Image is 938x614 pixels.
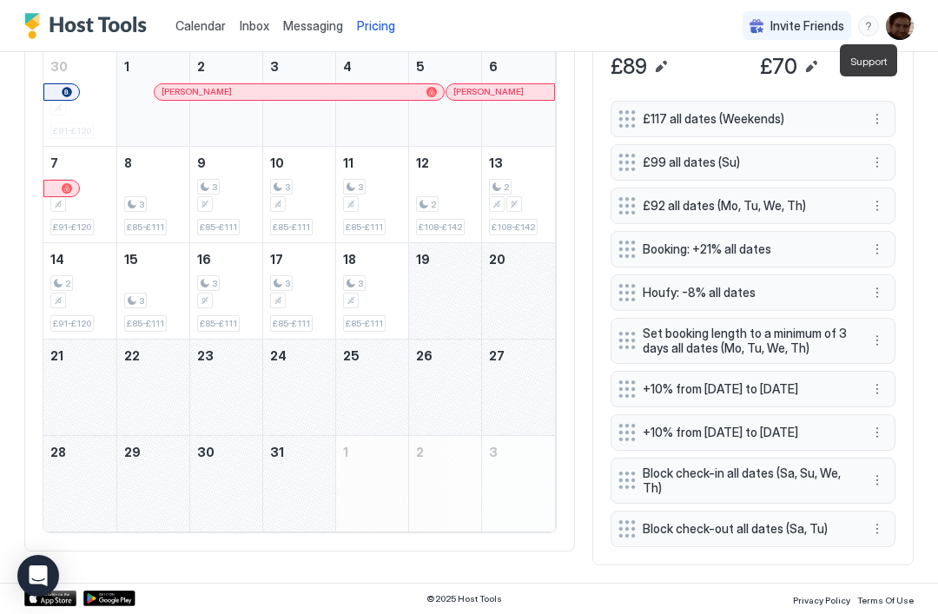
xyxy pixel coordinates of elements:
div: menu [867,470,888,491]
span: 2 [431,199,436,210]
td: December 16, 2025 [189,242,262,339]
td: December 19, 2025 [409,242,482,339]
span: 26 [416,348,433,363]
span: +10% from [DATE] to [DATE] [643,425,849,440]
a: December 26, 2025 [409,340,481,372]
button: More options [867,239,888,260]
button: More options [867,330,888,351]
span: 17 [270,252,283,267]
a: December 23, 2025 [190,340,262,372]
span: 27 [489,348,505,363]
a: Host Tools Logo [24,13,155,39]
span: Block check-out all dates (Sa, Tu) [643,521,849,537]
div: menu [867,379,888,399]
td: December 17, 2025 [262,242,335,339]
div: menu [867,109,888,129]
a: November 30, 2025 [43,50,116,83]
span: 3 [489,445,498,459]
span: £117 all dates (Weekends) [643,111,849,127]
button: More options [867,518,888,539]
span: 1 [124,59,129,74]
a: December 16, 2025 [190,243,262,275]
td: January 2, 2026 [409,435,482,531]
a: Inbox [240,17,269,35]
a: December 31, 2025 [263,436,335,468]
div: menu [867,330,888,351]
div: Block check-out all dates (Sa, Tu) menu [611,511,895,547]
a: Messaging [283,17,343,35]
span: £99 all dates (Su) [643,155,849,170]
button: More options [867,470,888,491]
td: December 22, 2025 [116,339,189,435]
span: £85-£111 [127,221,164,233]
td: December 8, 2025 [116,146,189,242]
div: +10% from [DATE] to [DATE] menu [611,371,895,407]
a: January 2, 2026 [409,436,481,468]
span: 3 [285,182,290,193]
td: December 28, 2025 [43,435,116,531]
td: December 5, 2025 [409,50,482,147]
td: December 24, 2025 [262,339,335,435]
span: 31 [270,445,284,459]
div: £117 all dates (Weekends) menu [611,101,895,137]
td: December 20, 2025 [482,242,555,339]
td: December 21, 2025 [43,339,116,435]
a: December 5, 2025 [409,50,481,83]
td: December 18, 2025 [336,242,409,339]
div: menu [867,518,888,539]
span: 19 [416,252,430,267]
td: December 25, 2025 [336,339,409,435]
span: Privacy Policy [793,595,850,605]
div: menu [858,16,879,36]
div: menu [867,282,888,303]
span: £108-£142 [492,221,535,233]
span: 8 [124,155,132,170]
span: Support [850,55,887,68]
span: 3 [212,182,217,193]
a: December 8, 2025 [117,147,189,179]
td: December 13, 2025 [482,146,555,242]
span: 7 [50,155,58,170]
a: December 2, 2025 [190,50,262,83]
span: £92 all dates (Mo, Tu, We, Th) [643,198,849,214]
span: Inbox [240,18,269,33]
span: 24 [270,348,287,363]
td: December 29, 2025 [116,435,189,531]
span: £85-£111 [200,221,237,233]
span: 3 [358,278,363,289]
span: 18 [343,252,356,267]
span: £85-£111 [346,318,383,329]
a: December 20, 2025 [482,243,555,275]
span: 2 [197,59,205,74]
button: More options [867,195,888,216]
span: 16 [197,252,211,267]
a: December 12, 2025 [409,147,481,179]
td: December 27, 2025 [482,339,555,435]
span: 11 [343,155,353,170]
span: 15 [124,252,138,267]
span: £85-£111 [200,318,237,329]
td: December 10, 2025 [262,146,335,242]
a: December 27, 2025 [482,340,555,372]
span: Block check-in all dates (Sa, Su, We, Th) [643,465,849,496]
span: 1 [343,445,348,459]
div: Block check-in all dates (Sa, Su, We, Th) menu [611,458,895,504]
span: 5 [416,59,425,74]
span: £89 [611,54,647,80]
button: More options [867,282,888,303]
td: December 14, 2025 [43,242,116,339]
span: 20 [489,252,505,267]
div: [PERSON_NAME] [453,86,547,97]
span: 4 [343,59,352,74]
span: 12 [416,155,429,170]
a: December 1, 2025 [117,50,189,83]
td: December 9, 2025 [189,146,262,242]
a: December 9, 2025 [190,147,262,179]
a: Terms Of Use [857,590,914,608]
a: App Store [24,591,76,606]
span: £91-£120 [53,221,91,233]
span: 3 [285,278,290,289]
a: December 7, 2025 [43,147,116,179]
div: Houfy: -8% all dates menu [611,274,895,311]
